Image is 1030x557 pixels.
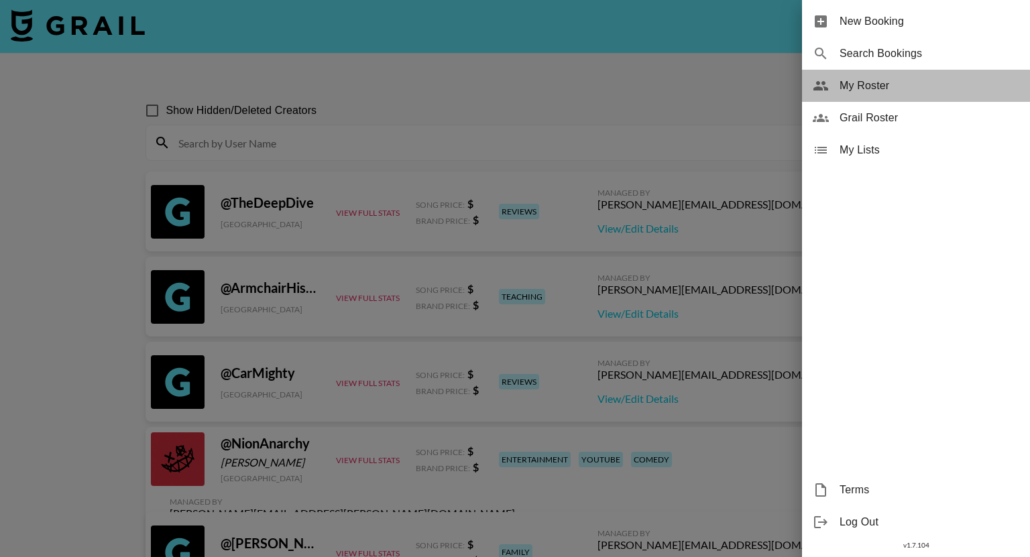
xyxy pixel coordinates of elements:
[840,78,1019,94] span: My Roster
[802,506,1030,538] div: Log Out
[802,38,1030,70] div: Search Bookings
[840,482,1019,498] span: Terms
[840,13,1019,29] span: New Booking
[802,5,1030,38] div: New Booking
[802,102,1030,134] div: Grail Roster
[802,134,1030,166] div: My Lists
[802,474,1030,506] div: Terms
[802,70,1030,102] div: My Roster
[840,514,1019,530] span: Log Out
[840,142,1019,158] span: My Lists
[802,538,1030,552] div: v 1.7.104
[840,110,1019,126] span: Grail Roster
[840,46,1019,62] span: Search Bookings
